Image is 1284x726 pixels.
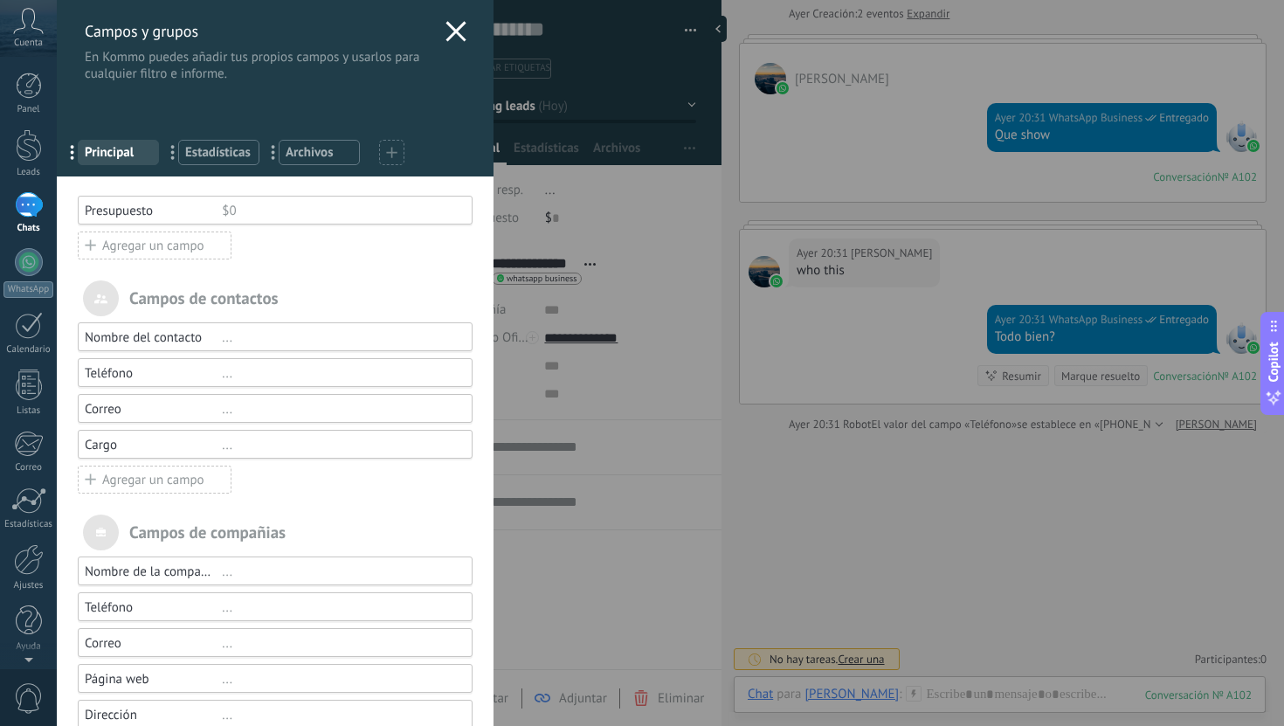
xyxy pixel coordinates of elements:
[78,232,231,259] div: Agregar un campo
[185,144,252,161] span: Estadísticas
[85,437,222,453] div: Cargo
[78,515,473,550] div: Campos de compañias
[85,635,222,652] div: Correo
[60,137,96,167] span: ...
[222,329,457,346] div: ...
[261,137,297,167] span: ...
[222,365,457,382] div: ...
[222,635,457,652] div: ...
[85,365,222,382] div: Teléfono
[85,401,222,418] div: Correo
[85,144,152,161] span: Principal
[78,280,473,316] div: Campos de contactos
[85,21,437,41] h3: Campos y grupos
[222,671,457,688] div: ...
[85,329,222,346] div: Nombre del contacto
[222,401,457,418] div: ...
[222,707,457,723] div: ...
[222,599,457,616] div: ...
[85,564,222,580] div: Nombre de la compañía
[85,599,222,616] div: Teléfono
[1265,342,1282,382] span: Copilot
[85,203,222,219] div: Presupuesto
[222,203,457,219] div: $0
[85,671,222,688] div: Página web
[222,437,457,453] div: ...
[85,707,222,723] div: Dirección
[222,564,457,580] div: ...
[161,137,197,167] span: ...
[78,466,231,494] div: Agregar un campo
[286,144,353,161] span: Archivos
[85,49,437,82] p: En Kommo puedes añadir tus propios campos y usarlos para cualquier filtro e informe.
